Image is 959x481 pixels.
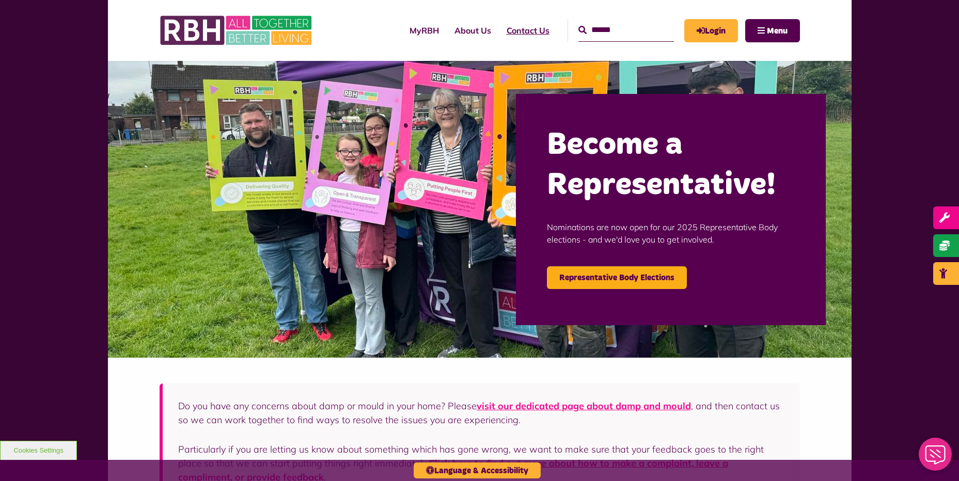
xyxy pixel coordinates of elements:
a: About Us [447,17,499,44]
a: visit our dedicated page about damp and mould [477,400,691,412]
h2: Become a Representative! [547,125,795,205]
img: Image (22) [108,61,852,358]
a: MyRBH [402,17,447,44]
a: MyRBH [684,19,738,42]
span: Menu [767,27,788,35]
p: Do you have any concerns about damp or mould in your home? Please , and then contact us so we can... [178,399,784,427]
iframe: Netcall Web Assistant for live chat [913,435,959,481]
img: RBH [160,10,315,51]
p: Nominations are now open for our 2025 Representative Body elections - and we'd love you to get in... [547,205,795,261]
button: Navigation [745,19,800,42]
button: Language & Accessibility [414,462,541,478]
a: Contact Us [499,17,557,44]
a: Representative Body Elections [547,266,687,289]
